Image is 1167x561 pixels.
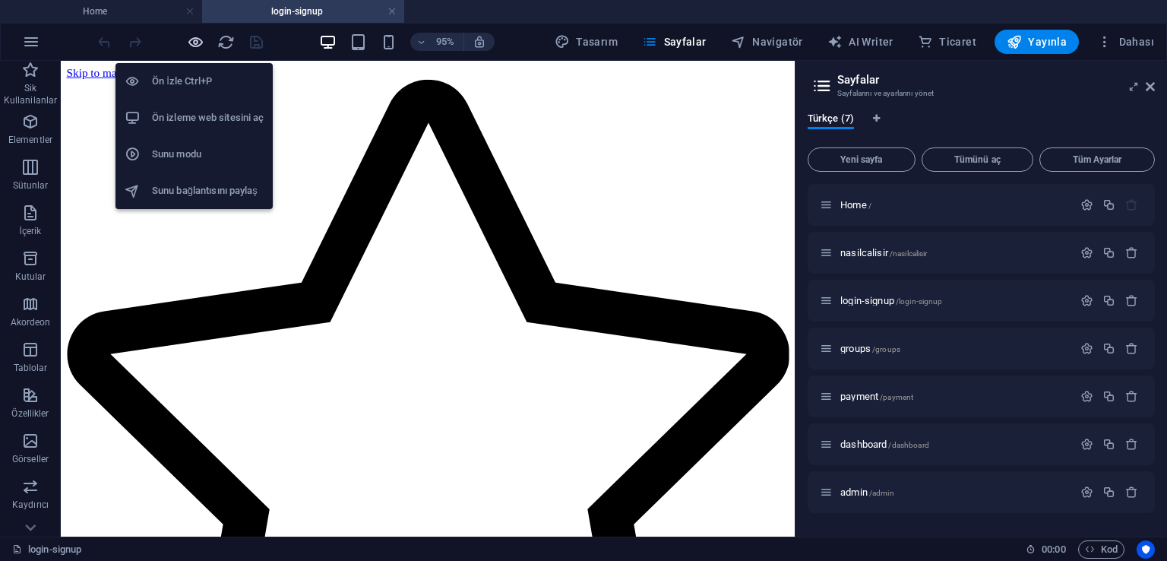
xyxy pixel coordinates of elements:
[217,33,235,51] i: Sayfayı yeniden yükleyin
[1080,486,1093,499] div: Ayarlar
[1125,438,1138,451] div: Sil
[152,109,264,127] h6: Ön izleme web sitesini aç
[880,393,913,401] span: /payment
[1102,198,1115,211] div: Çoğalt
[922,147,1034,172] button: Tümünü aç
[12,499,49,511] p: Kaydırıcı
[840,487,894,498] span: Sayfayı açmak için tıkla
[1080,294,1093,307] div: Ayarlar
[642,34,707,49] span: Sayfalar
[1080,390,1093,403] div: Ayarlar
[549,30,624,54] button: Tasarım
[1102,294,1115,307] div: Çoğalt
[1125,198,1138,211] div: Başlangıç sayfası silinemez
[1102,486,1115,499] div: Çoğalt
[152,182,264,200] h6: Sunu bağlantısını paylaş
[549,30,624,54] div: Tasarım (Ctrl+Alt+Y)
[152,145,264,163] h6: Sunu modu
[1125,486,1138,499] div: Sil
[1085,540,1118,559] span: Kod
[1046,155,1148,164] span: Tüm Ayarlar
[1078,540,1124,559] button: Kod
[1007,34,1067,49] span: Yayınla
[1102,390,1115,403] div: Çoğalt
[836,439,1073,449] div: dashboard/dashboard
[11,407,49,420] p: Özellikler
[152,72,264,90] h6: Ön İzle Ctrl+P
[1039,147,1155,172] button: Tüm Ayarlar
[1125,390,1138,403] div: Sil
[836,487,1073,497] div: admin/admin
[555,34,618,49] span: Tasarım
[725,30,809,54] button: Navigatör
[912,30,982,54] button: Ticaret
[1091,30,1160,54] button: Dahası
[918,34,976,49] span: Ticaret
[840,247,927,258] span: Sayfayı açmak için tıkla
[1080,198,1093,211] div: Ayarlar
[410,33,464,51] button: 95%
[1080,246,1093,259] div: Ayarlar
[14,362,48,374] p: Tablolar
[808,109,854,131] span: Türkçe (7)
[840,391,913,402] span: Sayfayı açmak için tıkla
[836,200,1073,210] div: Home/
[840,439,929,450] span: Sayfayı açmak için tıkla
[1125,246,1138,259] div: Sil
[836,248,1073,258] div: nasilcalisir/nasilcalisir
[868,201,871,210] span: /
[836,344,1073,353] div: groups/groups
[433,33,457,51] h6: 95%
[821,30,900,54] button: AI Writer
[19,225,41,237] p: İçerik
[8,134,52,146] p: Elementler
[12,453,49,465] p: Görseller
[6,6,107,19] a: Skip to main content
[836,296,1073,306] div: login-signup/login-signup
[1102,246,1115,259] div: Çoğalt
[1125,342,1138,355] div: Sil
[731,34,803,49] span: Navigatör
[217,33,235,51] button: reload
[836,391,1073,401] div: payment/payment
[1052,544,1055,555] span: :
[1026,540,1066,559] h6: Oturum süresi
[1080,342,1093,355] div: Ayarlar
[1137,540,1155,559] button: Usercentrics
[840,295,942,306] span: Sayfayı açmak için tıkla
[1097,34,1154,49] span: Dahası
[837,73,1155,87] h2: Sayfalar
[888,441,928,449] span: /dashboard
[995,30,1079,54] button: Yayınla
[869,489,894,497] span: /admin
[872,345,900,353] span: /groups
[636,30,713,54] button: Sayfalar
[840,199,871,211] span: Sayfayı açmak için tıkla
[896,297,943,306] span: /login-signup
[1102,342,1115,355] div: Çoğalt
[837,87,1124,100] h3: Sayfalarını ve ayarlarını yönet
[890,249,928,258] span: /nasilcalisir
[473,35,486,49] i: Yeniden boyutlandırmada yakınlaştırma düzeyini seçilen cihaza uyacak şekilde otomatik olarak ayarla.
[13,179,49,192] p: Sütunlar
[1125,294,1138,307] div: Sil
[1102,438,1115,451] div: Çoğalt
[12,540,81,559] a: Seçimi iptal etmek için tıkla. Sayfaları açmak için çift tıkla
[827,34,893,49] span: AI Writer
[808,147,916,172] button: Yeni sayfa
[808,113,1155,141] div: Dil Sekmeleri
[11,316,51,328] p: Akordeon
[1080,438,1093,451] div: Ayarlar
[928,155,1027,164] span: Tümünü aç
[840,343,900,354] span: Sayfayı açmak için tıkla
[814,155,909,164] span: Yeni sayfa
[202,3,404,20] h4: login-signup
[1042,540,1065,559] span: 00 00
[15,271,46,283] p: Kutular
